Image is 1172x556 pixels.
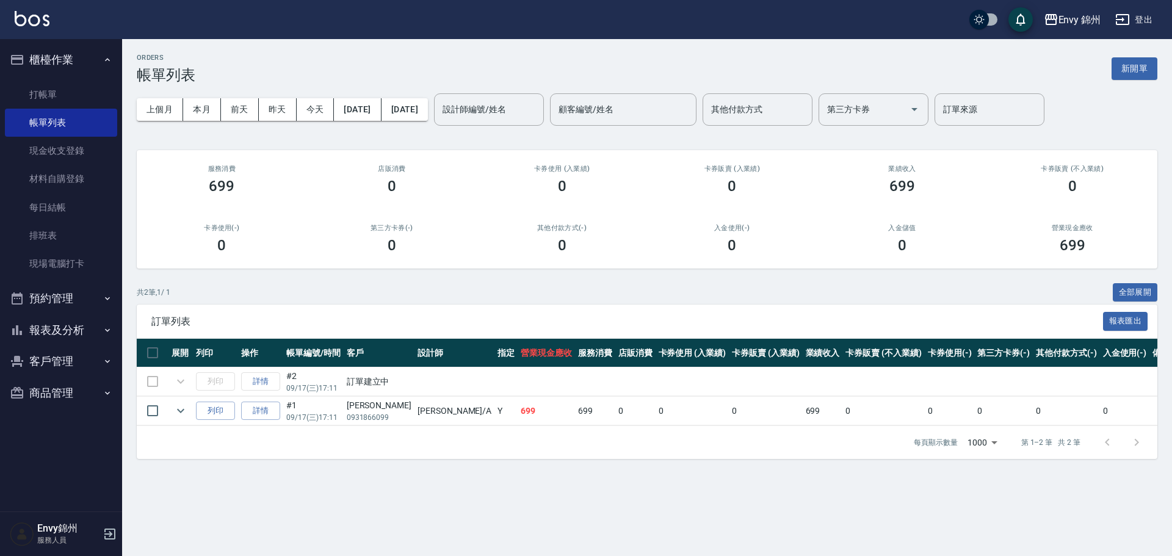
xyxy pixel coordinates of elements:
img: Logo [15,11,49,26]
th: 設計師 [414,339,494,367]
th: 卡券販賣 (不入業績) [842,339,924,367]
th: 業績收入 [803,339,843,367]
h2: 第三方卡券(-) [322,224,463,232]
h3: 0 [558,178,566,195]
a: 現金收支登錄 [5,137,117,165]
span: 訂單列表 [151,316,1103,328]
button: 上個月 [137,98,183,121]
td: 0 [615,397,656,425]
h2: 入金使用(-) [662,224,803,232]
td: 0 [974,397,1033,425]
h2: 卡券使用(-) [151,224,292,232]
th: 列印 [193,339,238,367]
td: 0 [842,397,924,425]
h2: 入金儲值 [832,224,973,232]
th: 帳單編號/時間 [283,339,344,367]
div: 1000 [963,426,1002,459]
button: 前天 [221,98,259,121]
p: 共 2 筆, 1 / 1 [137,287,170,298]
h2: 卡券販賣 (入業績) [662,165,803,173]
td: 699 [518,397,575,425]
td: 699 [575,397,615,425]
button: 新開單 [1112,57,1157,80]
h3: 0 [1068,178,1077,195]
a: 每日結帳 [5,193,117,222]
th: 卡券販賣 (入業績) [729,339,803,367]
td: 699 [803,397,843,425]
button: [DATE] [382,98,428,121]
h5: Envy錦州 [37,522,99,535]
p: 每頁顯示數量 [914,437,958,448]
th: 第三方卡券(-) [974,339,1033,367]
button: 登出 [1110,9,1157,31]
h2: 卡券使用 (入業績) [491,165,632,173]
td: 0 [1100,397,1150,425]
button: 報表匯出 [1103,312,1148,331]
p: 09/17 (三) 17:11 [286,412,341,423]
th: 其他付款方式(-) [1033,339,1100,367]
h3: 0 [728,178,736,195]
h3: 699 [889,178,915,195]
h3: 699 [209,178,234,195]
th: 操作 [238,339,283,367]
button: 預約管理 [5,283,117,314]
p: 服務人員 [37,535,99,546]
th: 卡券使用 (入業績) [656,339,729,367]
button: [DATE] [334,98,381,121]
h3: 帳單列表 [137,67,195,84]
h3: 0 [898,237,906,254]
a: 現場電腦打卡 [5,250,117,278]
th: 入金使用(-) [1100,339,1150,367]
button: 櫃檯作業 [5,44,117,76]
button: expand row [172,402,190,420]
h3: 0 [728,237,736,254]
a: 排班表 [5,222,117,250]
th: 客戶 [344,339,414,367]
img: Person [10,522,34,546]
th: 展開 [168,339,193,367]
button: save [1008,7,1033,32]
a: 報表匯出 [1103,315,1148,327]
button: Envy 錦州 [1039,7,1106,32]
h2: 營業現金應收 [1002,224,1143,232]
th: 店販消費 [615,339,656,367]
h3: 0 [388,178,396,195]
td: 0 [925,397,975,425]
h2: 卡券販賣 (不入業績) [1002,165,1143,173]
td: 0 [656,397,729,425]
td: 0 [1033,397,1100,425]
button: 全部展開 [1113,283,1158,302]
td: [PERSON_NAME] /A [414,397,494,425]
a: 材料自購登錄 [5,165,117,193]
h2: ORDERS [137,54,195,62]
td: 0 [729,397,803,425]
a: 帳單列表 [5,109,117,137]
p: 第 1–2 筆 共 2 筆 [1021,437,1080,448]
td: #2 [283,367,344,396]
button: 昨天 [259,98,297,121]
th: 指定 [494,339,518,367]
h3: 服務消費 [151,165,292,173]
button: 本月 [183,98,221,121]
p: 0931866099 [347,412,411,423]
a: 詳情 [241,402,280,421]
h3: 699 [1060,237,1085,254]
h3: 0 [388,237,396,254]
div: [PERSON_NAME] [347,399,411,412]
div: Envy 錦州 [1058,12,1101,27]
a: 新開單 [1112,62,1157,74]
a: 打帳單 [5,81,117,109]
h2: 其他付款方式(-) [491,224,632,232]
td: Y [494,397,518,425]
th: 營業現金應收 [518,339,575,367]
button: 報表及分析 [5,314,117,346]
p: 09/17 (三) 17:11 [286,383,341,394]
button: Open [905,99,924,119]
h2: 店販消費 [322,165,463,173]
h2: 業績收入 [832,165,973,173]
h3: 0 [217,237,226,254]
button: 客戶管理 [5,345,117,377]
button: 今天 [297,98,335,121]
th: 卡券使用(-) [925,339,975,367]
th: 服務消費 [575,339,615,367]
